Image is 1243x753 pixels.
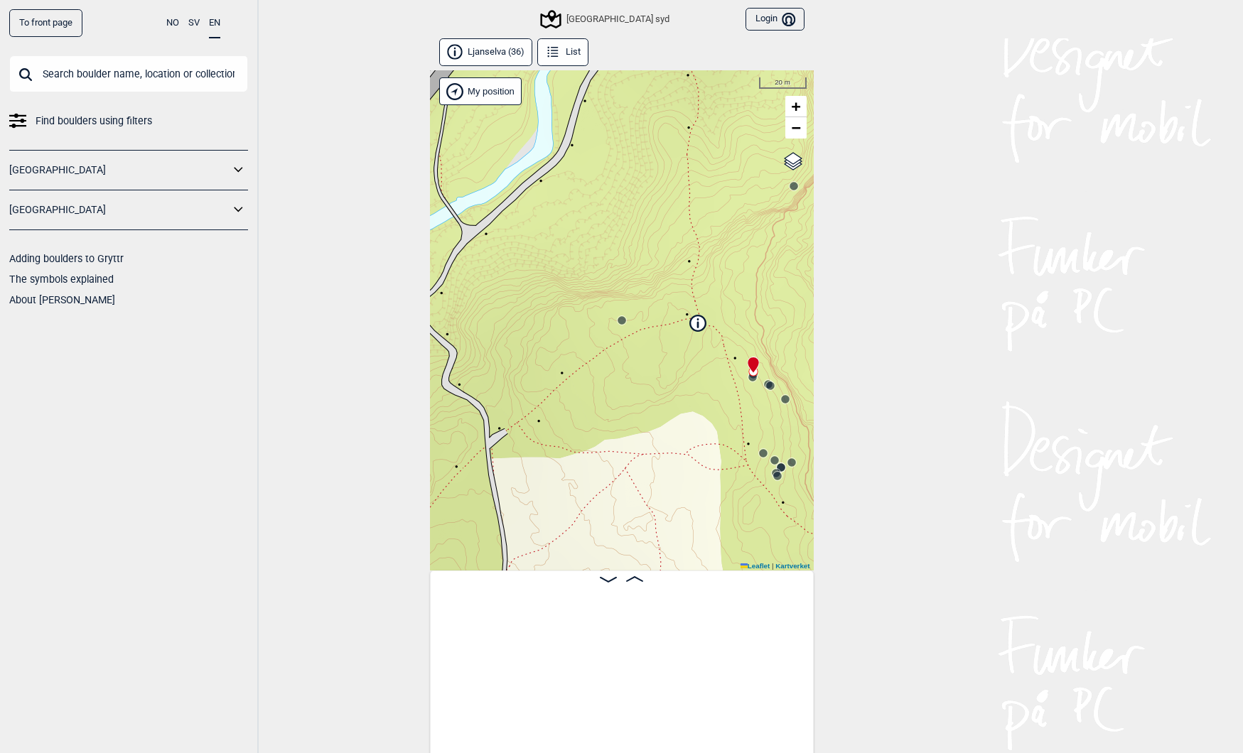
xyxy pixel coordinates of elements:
[9,273,114,285] a: The symbols explained
[209,9,220,38] button: EN
[791,119,800,136] span: −
[166,9,179,37] button: NO
[9,200,230,220] a: [GEOGRAPHIC_DATA]
[9,294,115,305] a: About [PERSON_NAME]
[785,117,807,139] a: Zoom out
[741,562,770,570] a: Leaflet
[542,11,669,28] div: [GEOGRAPHIC_DATA] syd
[791,97,800,115] span: +
[36,111,152,131] span: Find boulders using filters
[746,8,804,31] button: Login
[439,77,522,105] div: Show my position
[9,55,248,92] input: Search boulder name, location or collection
[759,77,807,89] div: 20 m
[188,9,200,37] button: SV
[9,253,124,264] a: Adding boulders to Gryttr
[537,38,589,66] button: List
[9,9,82,37] a: To front page
[780,146,807,177] a: Layers
[772,562,774,570] span: |
[785,96,807,117] a: Zoom in
[9,160,230,180] a: [GEOGRAPHIC_DATA]
[9,111,248,131] a: Find boulders using filters
[439,38,533,66] button: Ljanselva (36)
[775,562,809,570] a: Kartverket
